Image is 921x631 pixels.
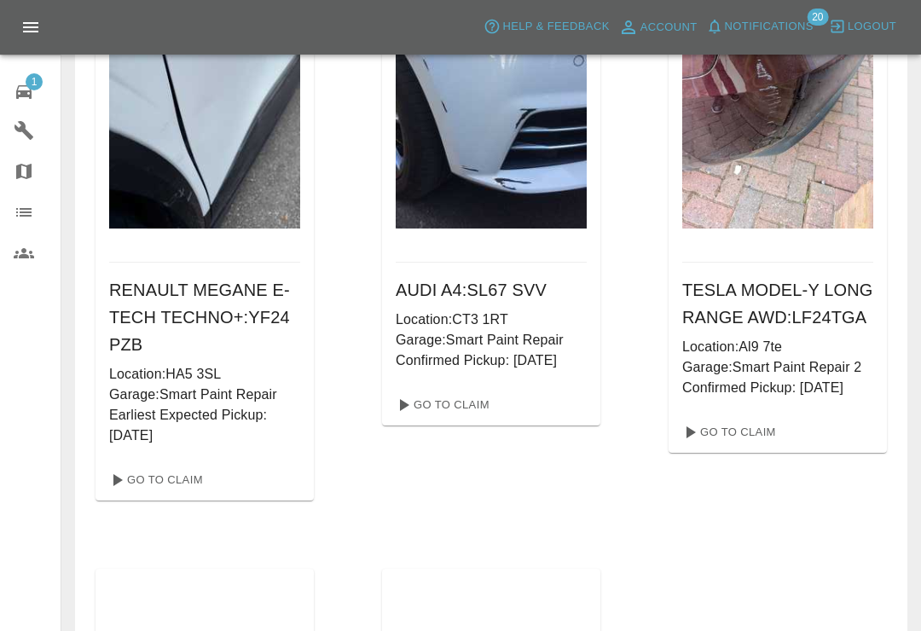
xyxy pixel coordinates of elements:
a: Go To Claim [675,419,780,446]
p: Location: CT3 1RT [396,310,587,330]
span: Help & Feedback [502,17,609,37]
a: Go To Claim [389,391,494,419]
a: Account [614,14,702,41]
span: Notifications [725,17,814,37]
span: 1 [26,73,43,90]
p: Confirmed Pickup: [DATE] [682,378,873,398]
button: Help & Feedback [479,14,613,40]
h6: RENAULT MEGANE E-TECH TECHNO+ : YF24 PZB [109,276,300,358]
p: Location: HA5 3SL [109,364,300,385]
p: Garage: Smart Paint Repair [396,330,587,350]
h6: AUDI A4 : SL67 SVV [396,276,587,304]
p: Garage: Smart Paint Repair 2 [682,357,873,378]
p: Earliest Expected Pickup: [DATE] [109,405,300,446]
span: Logout [848,17,896,37]
p: Location: Al9 7te [682,337,873,357]
p: Garage: Smart Paint Repair [109,385,300,405]
span: Account [640,18,698,38]
button: Logout [825,14,901,40]
p: Confirmed Pickup: [DATE] [396,350,587,371]
button: Notifications [702,14,818,40]
button: Open drawer [10,7,51,48]
span: 20 [807,9,828,26]
h6: TESLA MODEL-Y LONG RANGE AWD : LF24TGA [682,276,873,331]
a: Go To Claim [102,466,207,494]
